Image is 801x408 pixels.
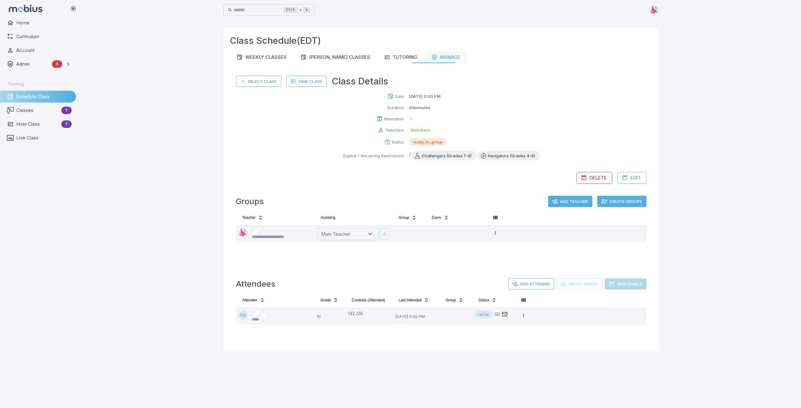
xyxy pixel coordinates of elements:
button: Create Groups [597,196,646,207]
a: View Class [286,76,327,87]
span: Classes [16,107,59,114]
div: Tutoring [384,54,417,61]
span: ready_to_group [409,139,446,145]
h4: Attendees [236,278,275,290]
div: 142 / 26 [348,310,390,317]
span: T [61,121,72,127]
div: Weekly Classes [237,54,287,61]
p: Date [395,93,404,99]
span: Last Attended [399,298,421,303]
button: Group [442,295,467,305]
span: Group [446,298,456,303]
span: Attendee [242,298,257,303]
span: Host Class [16,121,59,128]
button: Column visibility [490,213,500,223]
span: Teacher [242,215,256,220]
kbd: Ctrl [283,7,298,13]
img: right-triangle.svg [238,228,248,237]
span: Zoom [431,215,441,220]
p: 1 [410,116,412,122]
button: Teacher [238,213,267,223]
span: Group [399,215,409,220]
div: Manage [431,54,460,61]
span: Account [16,47,72,54]
kbd: k [303,7,310,13]
span: Live Class [16,134,72,141]
button: Edit [617,172,646,184]
button: Contests (Attended) [348,295,389,305]
p: Attendees [384,116,404,122]
button: Grade [317,295,342,305]
h3: Class Schedule (EDT) [230,34,321,48]
div: / [409,151,540,161]
button: Add Attendee [508,278,554,290]
span: Assisting [320,215,335,220]
p: 10 [317,310,343,322]
button: Assisting [317,213,339,223]
span: Grade [320,298,331,303]
h3: Class Details [332,74,388,88]
div: [PERSON_NAME] Classes [300,54,370,61]
p: [DATE] 5:00 PM [409,93,441,99]
div: KA [238,310,248,320]
h4: Groups [236,195,264,208]
span: A [52,61,62,67]
p: 1 teachers [410,127,430,133]
p: Teachers [385,127,404,133]
button: Zoom [428,213,452,223]
p: Duration [387,104,404,111]
button: Group [395,213,420,223]
span: Tutoring [8,81,24,87]
span: Navigators (Grades 4-6) [483,153,540,159]
button: Select Class [236,76,281,87]
button: Open [366,230,374,238]
span: recur [475,311,493,317]
div: + [283,6,310,14]
span: Challengers (Grades 7-9) [417,153,477,159]
button: Delete [576,172,612,184]
span: Home [16,19,72,26]
button: Add Teacher [548,196,592,207]
button: Attendee [238,295,268,305]
p: [DATE] 5:00 PM [395,310,437,322]
span: Curriculum [16,33,72,40]
p: Status [392,139,404,145]
span: Admin [16,61,49,68]
span: Status [478,298,489,303]
span: Schedule Class [16,93,72,100]
button: Status [475,295,500,305]
p: Explicit / Recurring Restrictions [343,153,404,159]
span: Contests (Attended) [352,298,385,303]
span: T [61,107,72,113]
button: Last Attended [395,295,433,305]
button: Column visibility [518,295,528,305]
img: right-triangle.svg [650,5,659,15]
p: 45 minutes [409,104,431,111]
